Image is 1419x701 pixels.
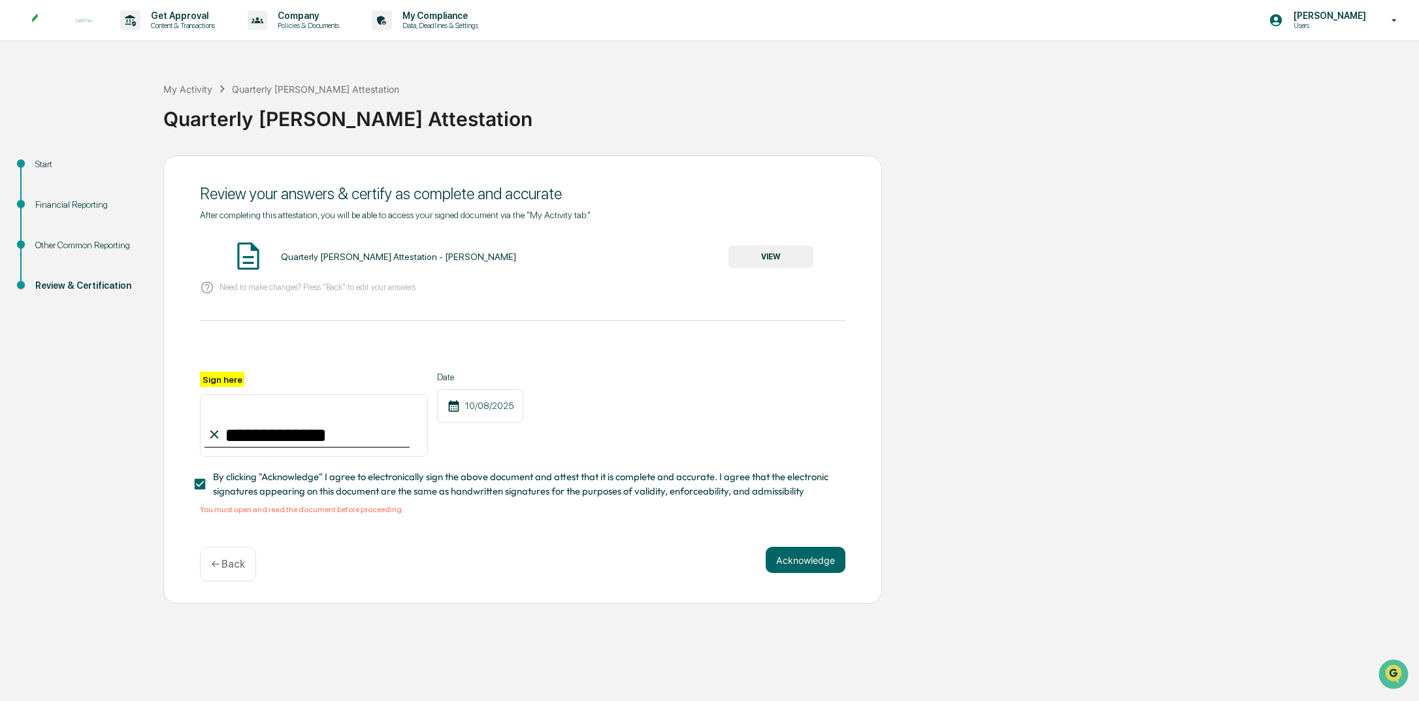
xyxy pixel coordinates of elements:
[211,558,245,570] p: ← Back
[392,21,485,30] p: Data, Deadlines & Settings
[140,10,221,21] p: Get Approval
[92,221,158,231] a: Powered byPylon
[1283,21,1373,30] p: Users
[26,189,82,203] span: Data Lookup
[26,165,84,178] span: Preclearance
[140,21,221,30] p: Content & Transactions
[1377,658,1412,693] iframe: Open customer support
[437,389,523,423] div: 10/08/2025
[35,279,142,293] div: Review & Certification
[728,246,813,268] button: VIEW
[130,221,158,231] span: Pylon
[200,210,591,220] span: After completing this attestation, you will be able to access your signed document via the "My Ac...
[392,10,485,21] p: My Compliance
[13,166,24,176] div: 🖐️
[163,84,212,95] div: My Activity
[437,372,523,382] label: Date
[35,238,142,252] div: Other Common Reporting
[232,84,399,95] div: Quarterly [PERSON_NAME] Attestation
[35,157,142,171] div: Start
[44,113,171,123] div: We're offline, we'll be back soon
[35,198,142,212] div: Financial Reporting
[31,13,94,27] img: logo
[200,184,845,203] div: Review your answers & certify as complete and accurate
[267,10,346,21] p: Company
[200,372,244,387] label: Sign here
[232,240,265,272] img: Document Icon
[220,282,416,292] p: Need to make changes? Press "Back" to edit your answers
[8,184,88,208] a: 🔎Data Lookup
[44,100,214,113] div: Start new chat
[281,252,516,262] div: Quarterly [PERSON_NAME] Attestation - [PERSON_NAME]
[13,100,37,123] img: 1746055101610-c473b297-6a78-478c-a979-82029cc54cd1
[222,104,238,120] button: Start new chat
[267,21,346,30] p: Policies & Documents
[8,159,90,183] a: 🖐️Preclearance
[13,191,24,201] div: 🔎
[766,547,845,573] button: Acknowledge
[108,165,162,178] span: Attestations
[90,159,167,183] a: 🗄️Attestations
[13,27,238,48] p: How can we help?
[200,505,845,514] div: You must open and read the document before proceeding.
[163,97,1412,131] div: Quarterly [PERSON_NAME] Attestation
[1283,10,1373,21] p: [PERSON_NAME]
[213,470,835,499] span: By clicking "Acknowledge" I agree to electronically sign the above document and attest that it is...
[95,166,105,176] div: 🗄️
